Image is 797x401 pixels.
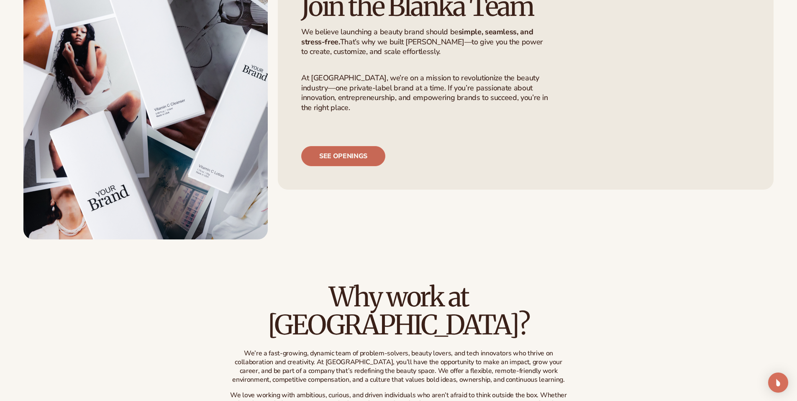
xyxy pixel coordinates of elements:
a: See openings [301,146,385,166]
div: Open Intercom Messenger [768,373,788,393]
p: We’re a fast-growing, dynamic team of problem-solvers, beauty lovers, and tech innovators who thr... [225,349,572,384]
h2: Why work at [GEOGRAPHIC_DATA]? [225,283,572,339]
strong: simple, seamless, and stress-free. [301,27,533,46]
p: We believe launching a beauty brand should be That’s why we built [PERSON_NAME]—to give you the p... [301,27,551,57]
p: At [GEOGRAPHIC_DATA], we’re on a mission to revolutionize the beauty industry—one private-label b... [301,73,551,113]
